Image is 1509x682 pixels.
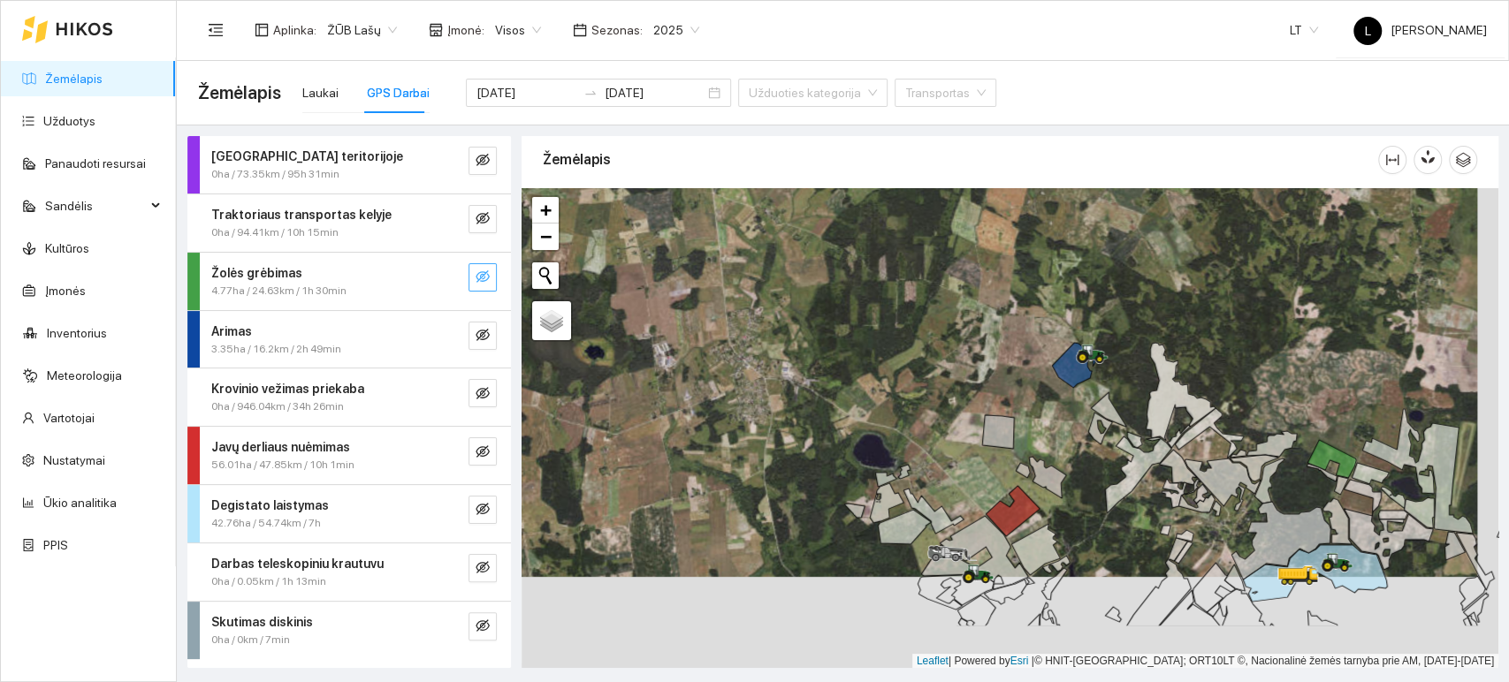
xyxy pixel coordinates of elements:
span: LT [1290,17,1318,43]
span: Sezonas : [591,20,643,40]
span: column-width [1379,153,1406,167]
div: Degistato laistymas42.76ha / 54.74km / 7heye-invisible [187,485,511,542]
span: menu-fold [208,22,224,38]
span: 3.35ha / 16.2km / 2h 49min [211,341,341,358]
span: 0ha / 94.41km / 10h 15min [211,224,339,241]
a: Layers [532,301,571,340]
div: Žemėlapis [543,134,1378,185]
span: 2025 [653,17,699,43]
a: Kultūros [45,241,89,255]
span: Sandėlis [45,188,146,224]
strong: Traktoriaus transportas kelyje [211,208,392,222]
span: eye-invisible [476,444,490,461]
div: Krovinio vežimas priekaba0ha / 946.04km / 34h 26mineye-invisible [187,368,511,426]
span: 42.76ha / 54.74km / 7h [211,515,321,532]
button: eye-invisible [469,612,497,640]
a: Ūkio analitika [43,496,117,510]
span: eye-invisible [476,560,490,577]
button: eye-invisible [469,147,497,175]
a: Zoom in [532,197,559,224]
a: Užduotys [43,114,95,128]
span: swap-right [583,86,598,100]
button: eye-invisible [469,263,497,292]
span: eye-invisible [476,328,490,345]
span: to [583,86,598,100]
span: eye-invisible [476,618,490,635]
span: eye-invisible [476,211,490,228]
div: Žolės grėbimas4.77ha / 24.63km / 1h 30mineye-invisible [187,253,511,310]
strong: Javų derliaus nuėmimas [211,440,350,454]
span: 0ha / 0km / 7min [211,632,290,648]
span: 0ha / 0.05km / 1h 13min [211,573,326,590]
a: Panaudoti resursai [45,156,146,170]
span: Visos [495,17,541,43]
button: menu-fold [198,12,233,48]
span: eye-invisible [476,269,490,286]
span: eye-invisible [476,153,490,170]
a: Esri [1010,655,1029,667]
button: eye-invisible [469,437,497,466]
button: eye-invisible [469,205,497,233]
span: − [540,225,552,247]
div: Darbas teleskopiniu krautuvu0ha / 0.05km / 1h 13mineye-invisible [187,543,511,601]
div: [GEOGRAPHIC_DATA] teritorijoje0ha / 73.35km / 95h 31mineye-invisible [187,136,511,193]
strong: Darbas teleskopiniu krautuvu [211,557,384,571]
div: Skutimas diskinis0ha / 0km / 7mineye-invisible [187,602,511,659]
button: Initiate a new search [532,262,559,289]
strong: Skutimas diskinis [211,615,313,629]
a: Nustatymai [43,453,105,467]
button: column-width [1378,146,1406,174]
a: PPIS [43,538,68,552]
button: eye-invisible [469,496,497,524]
span: | [1032,655,1034,667]
strong: Žolės grėbimas [211,266,302,280]
span: calendar [573,23,587,37]
input: Pabaigos data [605,83,705,102]
span: Aplinka : [273,20,316,40]
button: eye-invisible [469,379,497,407]
button: eye-invisible [469,554,497,582]
div: Laukai [302,83,339,102]
div: Javų derliaus nuėmimas56.01ha / 47.85km / 10h 1mineye-invisible [187,427,511,484]
div: Traktoriaus transportas kelyje0ha / 94.41km / 10h 15mineye-invisible [187,194,511,252]
strong: Degistato laistymas [211,498,329,512]
a: Zoom out [532,224,559,250]
input: Pradžios data [476,83,576,102]
span: Žemėlapis [198,79,281,107]
a: Žemėlapis [45,72,103,86]
span: 0ha / 946.04km / 34h 26min [211,398,344,415]
span: eye-invisible [476,502,490,519]
div: | Powered by © HNIT-[GEOGRAPHIC_DATA]; ORT10LT ©, Nacionalinė žemės tarnyba prie AM, [DATE]-[DATE] [912,654,1498,669]
strong: Arimas [211,324,252,338]
span: [PERSON_NAME] [1353,23,1487,37]
a: Leaflet [917,655,949,667]
span: 56.01ha / 47.85km / 10h 1min [211,457,354,474]
strong: [GEOGRAPHIC_DATA] teritorijoje [211,149,403,163]
div: Arimas3.35ha / 16.2km / 2h 49mineye-invisible [187,311,511,368]
a: Inventorius [47,326,107,340]
span: + [540,199,552,221]
a: Vartotojai [43,411,95,425]
span: eye-invisible [476,386,490,403]
span: layout [255,23,269,37]
a: Meteorologija [47,368,122,383]
span: 4.77ha / 24.63km / 1h 30min [211,283,347,299]
a: Įmonės [45,284,86,298]
span: ŽŪB Lašų [327,17,397,43]
span: 0ha / 73.35km / 95h 31min [211,166,339,183]
strong: Krovinio vežimas priekaba [211,382,364,396]
span: L [1365,17,1371,45]
button: eye-invisible [469,322,497,350]
div: GPS Darbai [367,83,430,102]
span: shop [429,23,443,37]
span: Įmonė : [447,20,484,40]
